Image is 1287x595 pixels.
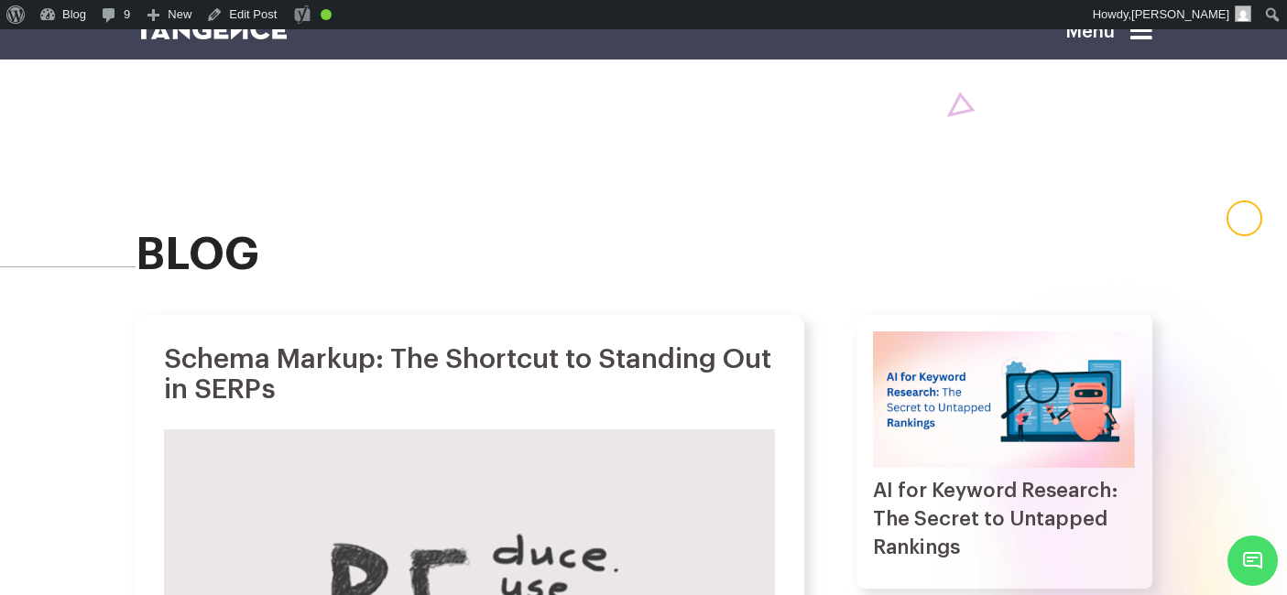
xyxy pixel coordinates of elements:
a: AI for Keyword Research: The Secret to Untapped Rankings [873,481,1118,557]
h1: Schema Markup: The Shortcut to Standing Out in SERPs [164,344,774,405]
img: AI for Keyword Research: The Secret to Untapped Rankings [873,331,1135,468]
img: logo SVG [136,19,288,39]
span: Chat Widget [1227,535,1278,586]
h2: blog [136,231,1152,280]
